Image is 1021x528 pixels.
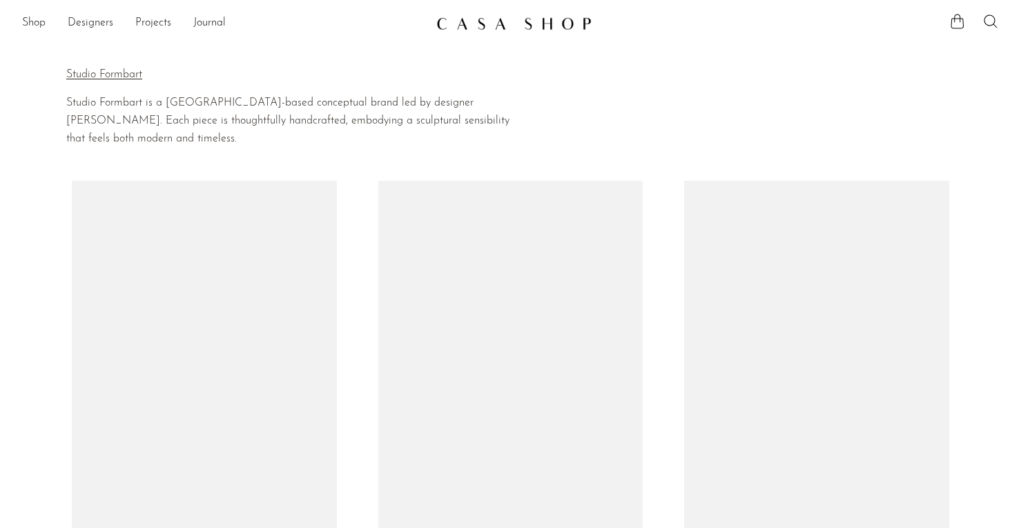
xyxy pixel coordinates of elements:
[22,12,425,35] ul: NEW HEADER MENU
[193,14,226,32] a: Journal
[68,14,113,32] a: Designers
[66,95,526,148] p: Studio Formbart is a [GEOGRAPHIC_DATA]-based conceptual brand led by designer [PERSON_NAME]. Each...
[66,66,526,84] p: Studio Formbart
[22,14,46,32] a: Shop
[135,14,171,32] a: Projects
[22,12,425,35] nav: Desktop navigation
